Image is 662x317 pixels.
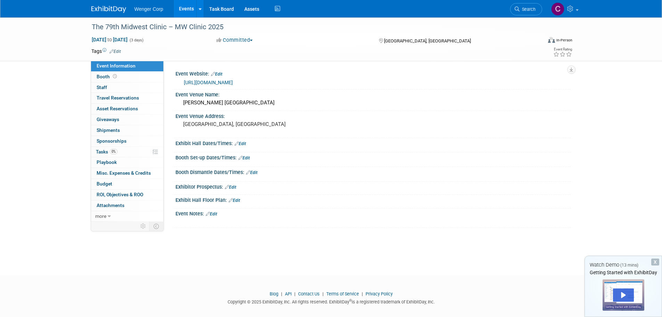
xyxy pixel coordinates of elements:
[585,269,662,276] div: Getting Started with ExhibitDay
[175,89,571,98] div: Event Venue Name:
[548,37,555,43] img: Format-Inperson.png
[235,141,246,146] a: Edit
[225,185,236,190] a: Edit
[175,152,571,161] div: Booth Set-up Dates/Times:
[110,149,117,154] span: 0%
[285,291,292,296] a: API
[91,37,128,43] span: [DATE] [DATE]
[183,121,333,127] pre: [GEOGRAPHIC_DATA], [GEOGRAPHIC_DATA]
[91,114,163,125] a: Giveaways
[97,95,139,101] span: Travel Reservations
[175,208,571,217] div: Event Notes:
[91,211,163,222] a: more
[97,170,151,176] span: Misc. Expenses & Credits
[97,192,143,197] span: ROI, Objectives & ROO
[97,159,117,165] span: Playbook
[366,291,393,296] a: Privacy Policy
[91,125,163,136] a: Shipments
[91,157,163,168] a: Playbook
[97,203,124,208] span: Attachments
[184,80,233,85] a: [URL][DOMAIN_NAME]
[520,7,536,12] span: Search
[279,291,284,296] span: |
[349,299,352,302] sup: ®
[96,149,117,154] span: Tasks
[91,48,121,55] td: Tags
[97,117,119,122] span: Giveaways
[91,190,163,200] a: ROI, Objectives & ROO
[229,198,240,203] a: Edit
[298,291,320,296] a: Contact Us
[91,179,163,189] a: Budget
[129,38,144,42] span: (3 days)
[620,263,638,268] span: (13 mins)
[585,261,662,269] div: Watch Demo
[91,6,126,13] img: ExhibitDay
[211,72,222,77] a: Edit
[97,181,112,187] span: Budget
[556,38,572,43] div: In-Person
[91,147,163,157] a: Tasks0%
[91,168,163,179] a: Misc. Expenses & Credits
[175,111,571,120] div: Event Venue Address:
[238,156,250,160] a: Edit
[551,2,564,16] img: Cynde Bock
[175,195,571,204] div: Exhibit Hall Floor Plan:
[97,127,120,133] span: Shipments
[134,6,163,12] span: Wenger Corp
[91,82,163,93] a: Staff
[175,167,571,176] div: Booth Dismantle Dates/Times:
[326,291,359,296] a: Terms of Service
[360,291,365,296] span: |
[91,61,163,71] a: Event Information
[112,74,118,79] span: Booth not reserved yet
[293,291,297,296] span: |
[89,21,532,33] div: The 79th Midwest Clinic – MW Clinic 2025
[613,288,634,302] div: Play
[321,291,325,296] span: |
[137,222,149,231] td: Personalize Event Tab Strip
[95,213,106,219] span: more
[109,49,121,54] a: Edit
[270,291,278,296] a: Blog
[181,97,566,108] div: [PERSON_NAME] [GEOGRAPHIC_DATA]
[97,85,107,90] span: Staff
[175,69,571,78] div: Event Website:
[91,72,163,82] a: Booth
[651,259,659,266] div: Dismiss
[91,136,163,146] a: Sponsorships
[501,36,573,47] div: Event Format
[246,170,258,175] a: Edit
[97,138,126,144] span: Sponsorships
[206,212,217,216] a: Edit
[97,63,136,69] span: Event Information
[510,3,542,15] a: Search
[214,37,255,44] button: Committed
[149,222,163,231] td: Toggle Event Tabs
[97,74,118,79] span: Booth
[91,104,163,114] a: Asset Reservations
[553,48,572,51] div: Event Rating
[106,37,113,42] span: to
[97,106,138,111] span: Asset Reservations
[175,138,571,147] div: Exhibit Hall Dates/Times:
[91,200,163,211] a: Attachments
[384,38,471,43] span: [GEOGRAPHIC_DATA], [GEOGRAPHIC_DATA]
[175,182,571,191] div: Exhibitor Prospectus:
[91,93,163,103] a: Travel Reservations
